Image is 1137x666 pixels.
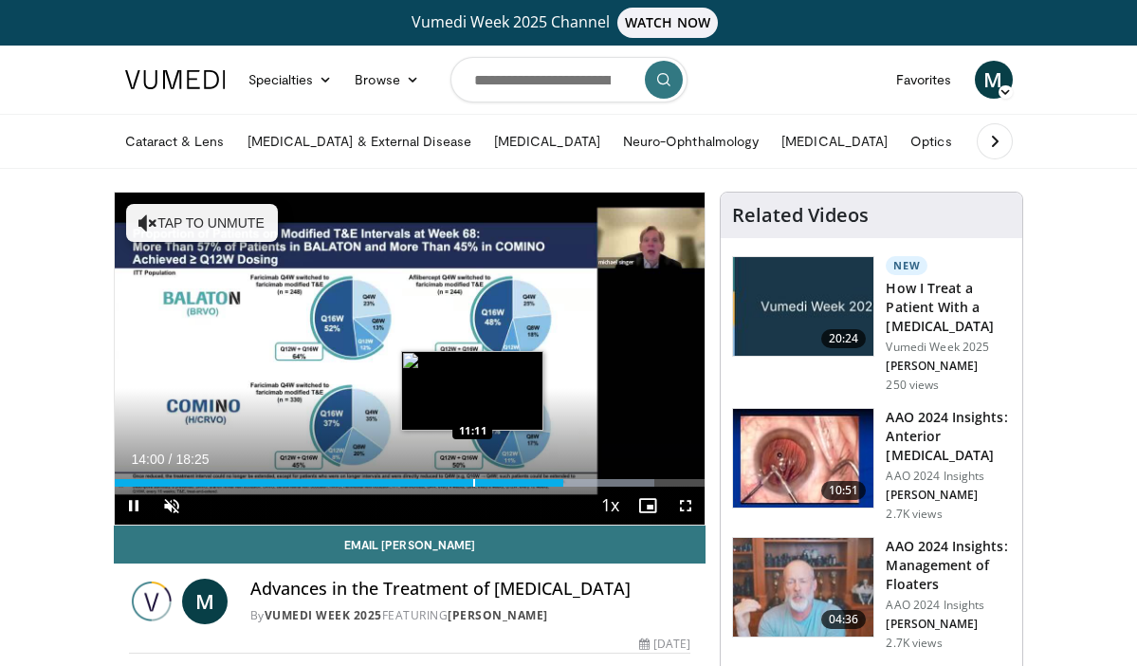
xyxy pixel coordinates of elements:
h3: How I Treat a Patient With a [MEDICAL_DATA] [886,279,1011,336]
video-js: Video Player [115,193,706,525]
img: 02d29458-18ce-4e7f-be78-7423ab9bdffd.jpg.150x105_q85_crop-smart_upscale.jpg [733,257,873,356]
a: M [182,579,228,624]
p: 2.7K views [886,507,942,522]
p: [PERSON_NAME] [886,488,1011,503]
a: Optics [899,122,963,160]
div: Progress Bar [115,479,706,487]
h3: AAO 2024 Insights: Anterior [MEDICAL_DATA] [886,408,1011,465]
a: Vumedi Week 2025 [265,607,382,623]
button: Enable picture-in-picture mode [629,487,667,525]
p: AAO 2024 Insights [886,598,1011,613]
a: Specialties [237,61,344,99]
button: Playback Rate [591,487,629,525]
span: 18:25 [175,452,209,467]
a: [PERSON_NAME] [448,607,548,623]
span: 10:51 [821,481,867,500]
a: Email [PERSON_NAME] [114,526,706,564]
p: [PERSON_NAME] [886,617,1011,632]
button: Unmute [153,487,191,525]
a: 04:36 AAO 2024 Insights: Management of Floaters AAO 2024 Insights [PERSON_NAME] 2.7K views [732,537,1011,651]
span: / [169,452,173,467]
a: Vumedi Week 2025 ChannelWATCH NOW [114,8,1024,38]
span: 14:00 [132,452,165,467]
a: [MEDICAL_DATA] & External Disease [236,122,483,160]
a: [MEDICAL_DATA] [770,122,899,160]
p: AAO 2024 Insights [886,469,1011,484]
button: Fullscreen [667,487,705,525]
img: VuMedi Logo [125,70,226,89]
img: fd942f01-32bb-45af-b226-b96b538a46e6.150x105_q85_crop-smart_upscale.jpg [733,409,873,508]
a: 20:24 New How I Treat a Patient With a [MEDICAL_DATA] Vumedi Week 2025 [PERSON_NAME] 250 views [732,256,1011,393]
span: 04:36 [821,610,867,629]
h4: Advances in the Treatment of [MEDICAL_DATA] [250,579,691,600]
a: [MEDICAL_DATA] [483,122,612,160]
span: 20:24 [821,329,867,348]
a: Cataract & Lens [114,122,236,160]
p: Vumedi Week 2025 [886,340,1011,355]
img: image.jpeg [401,351,543,431]
div: By FEATURING [250,607,691,624]
button: Pause [115,487,153,525]
span: WATCH NOW [617,8,718,38]
div: [DATE] [639,636,690,653]
a: Favorites [885,61,963,99]
input: Search topics, interventions [450,57,688,102]
a: Browse [343,61,431,99]
p: 2.7K views [886,636,942,651]
h3: AAO 2024 Insights: Management of Floaters [886,537,1011,594]
p: [PERSON_NAME] [886,359,1011,374]
a: M [975,61,1013,99]
p: 250 views [886,378,939,393]
img: Vumedi Week 2025 [129,579,174,624]
button: Tap to unmute [126,204,278,242]
a: Neuro-Ophthalmology [612,122,770,160]
img: 8e655e61-78ac-4b3e-a4e7-f43113671c25.150x105_q85_crop-smart_upscale.jpg [733,538,873,637]
h4: Related Videos [732,204,869,227]
a: 10:51 AAO 2024 Insights: Anterior [MEDICAL_DATA] AAO 2024 Insights [PERSON_NAME] 2.7K views [732,408,1011,522]
p: New [886,256,927,275]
